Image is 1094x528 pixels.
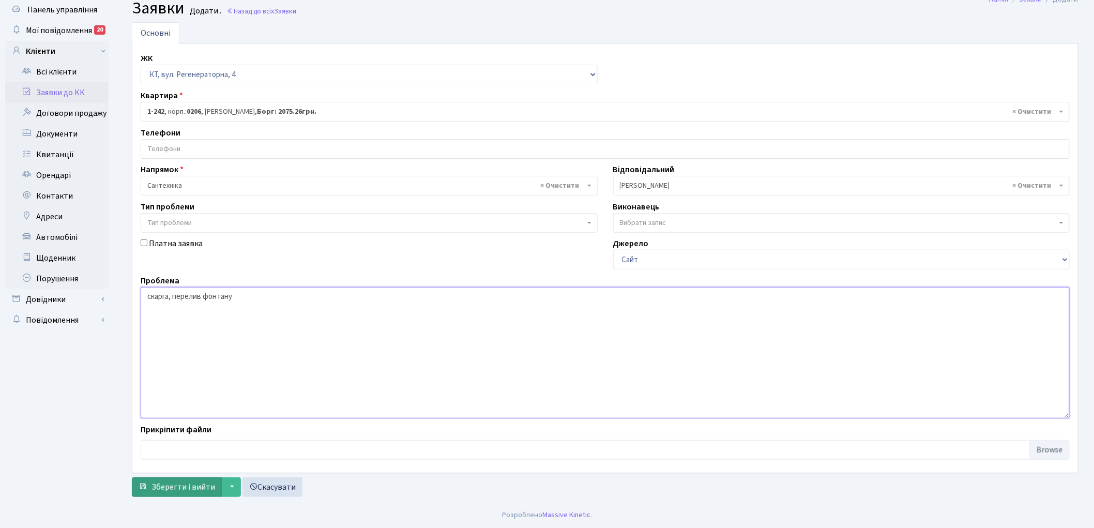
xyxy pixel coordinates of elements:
[274,6,296,16] span: Заявки
[132,22,179,44] a: Основні
[5,227,109,248] a: Автомобілі
[141,127,180,139] label: Телефони
[226,6,296,16] a: Назад до всіхЗаявки
[5,186,109,206] a: Контакти
[5,289,109,310] a: Довідники
[94,25,105,35] div: 20
[151,481,215,493] span: Зберегти і вийти
[620,218,666,228] span: Вибрати запис
[1013,180,1052,191] span: Видалити всі елементи
[5,124,109,144] a: Документи
[141,102,1070,122] span: <b>1-242</b>, корп.: <b>0206</b>, Лахно Андрій Миколайович, <b>Борг: 2075.26грн.</b>
[141,89,183,102] label: Квартира
[147,107,1057,117] span: <b>1-242</b>, корп.: <b>0206</b>, Лахно Андрій Миколайович, <b>Борг: 2075.26грн.</b>
[613,201,660,213] label: Виконавець
[257,107,316,117] b: Борг: 2075.26грн.
[5,206,109,227] a: Адреси
[5,62,109,82] a: Всі клієнти
[5,20,109,41] a: Мої повідомлення20
[1013,107,1052,117] span: Видалити всі елементи
[141,52,153,65] label: ЖК
[141,275,179,287] label: Проблема
[5,41,109,62] a: Клієнти
[141,140,1069,158] input: Телефони
[242,477,302,497] a: Скасувати
[147,180,585,191] span: Сантехніка
[5,248,109,268] a: Щоденник
[5,82,109,103] a: Заявки до КК
[541,180,580,191] span: Видалити всі елементи
[5,268,109,289] a: Порушення
[141,201,194,213] label: Тип проблеми
[5,103,109,124] a: Договори продажу
[187,107,201,117] b: 0206
[149,237,203,250] label: Платна заявка
[141,424,211,436] label: Прикріпити файли
[502,509,592,521] div: Розроблено .
[27,4,97,16] span: Панель управління
[147,107,164,117] b: 1-242
[620,180,1057,191] span: Тихонов М.М.
[141,163,184,176] label: Напрямок
[613,176,1070,195] span: Тихонов М.М.
[613,237,649,250] label: Джерело
[542,509,590,520] a: Massive Kinetic
[5,310,109,330] a: Повідомлення
[188,6,221,16] small: Додати .
[147,218,192,228] span: Тип проблеми
[26,25,92,36] span: Мої повідомлення
[613,163,675,176] label: Відповідальний
[132,477,222,497] button: Зберегти і вийти
[5,165,109,186] a: Орендарі
[141,176,598,195] span: Сантехніка
[5,144,109,165] a: Квитанції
